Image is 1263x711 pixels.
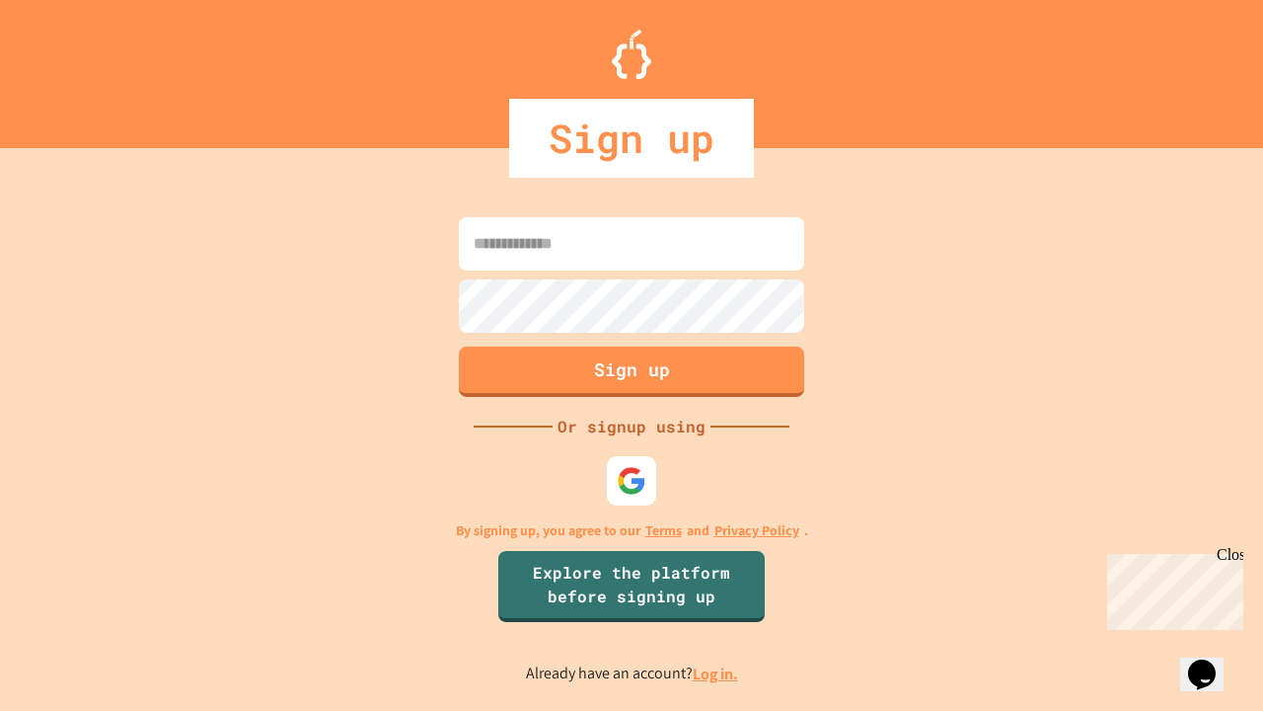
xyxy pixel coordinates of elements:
[617,466,646,496] img: google-icon.svg
[498,551,765,622] a: Explore the platform before signing up
[526,662,738,686] p: Already have an account?
[509,99,754,178] div: Sign up
[1099,546,1243,630] iframe: chat widget
[8,8,136,125] div: Chat with us now!Close
[645,520,682,541] a: Terms
[456,520,808,541] p: By signing up, you agree to our and .
[714,520,799,541] a: Privacy Policy
[693,664,738,684] a: Log in.
[612,30,651,79] img: Logo.svg
[553,415,710,438] div: Or signup using
[459,347,804,397] button: Sign up
[1180,632,1243,691] iframe: chat widget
